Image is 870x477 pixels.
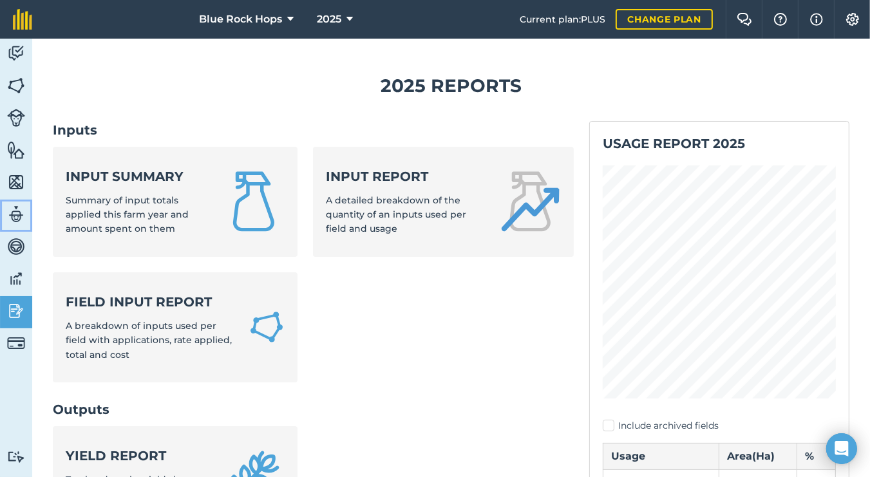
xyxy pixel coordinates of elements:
img: svg+xml;base64,PD94bWwgdmVyc2lvbj0iMS4wIiBlbmNvZGluZz0idXRmLTgiPz4KPCEtLSBHZW5lcmF0b3I6IEFkb2JlIE... [7,451,25,463]
img: svg+xml;base64,PD94bWwgdmVyc2lvbj0iMS4wIiBlbmNvZGluZz0idXRmLTgiPz4KPCEtLSBHZW5lcmF0b3I6IEFkb2JlIE... [7,301,25,321]
h1: 2025 Reports [53,71,849,100]
img: svg+xml;base64,PD94bWwgdmVyc2lvbj0iMS4wIiBlbmNvZGluZz0idXRmLTgiPz4KPCEtLSBHZW5lcmF0b3I6IEFkb2JlIE... [7,44,25,63]
label: Include archived fields [603,419,836,433]
img: A question mark icon [773,13,788,26]
a: Input reportA detailed breakdown of the quantity of an inputs used per field and usage [313,147,573,257]
img: svg+xml;base64,PD94bWwgdmVyc2lvbj0iMS4wIiBlbmNvZGluZz0idXRmLTgiPz4KPCEtLSBHZW5lcmF0b3I6IEFkb2JlIE... [7,205,25,224]
img: A cog icon [845,13,860,26]
img: svg+xml;base64,PD94bWwgdmVyc2lvbj0iMS4wIiBlbmNvZGluZz0idXRmLTgiPz4KPCEtLSBHZW5lcmF0b3I6IEFkb2JlIE... [7,109,25,127]
img: svg+xml;base64,PD94bWwgdmVyc2lvbj0iMS4wIiBlbmNvZGluZz0idXRmLTgiPz4KPCEtLSBHZW5lcmF0b3I6IEFkb2JlIE... [7,237,25,256]
img: svg+xml;base64,PHN2ZyB4bWxucz0iaHR0cDovL3d3dy53My5vcmcvMjAwMC9zdmciIHdpZHRoPSIxNyIgaGVpZ2h0PSIxNy... [810,12,823,27]
img: Input summary [223,171,285,232]
img: svg+xml;base64,PHN2ZyB4bWxucz0iaHR0cDovL3d3dy53My5vcmcvMjAwMC9zdmciIHdpZHRoPSI1NiIgaGVpZ2h0PSI2MC... [7,76,25,95]
span: 2025 [317,12,341,27]
strong: Input report [326,167,483,185]
strong: Input summary [66,167,207,185]
img: svg+xml;base64,PHN2ZyB4bWxucz0iaHR0cDovL3d3dy53My5vcmcvMjAwMC9zdmciIHdpZHRoPSI1NiIgaGVpZ2h0PSI2MC... [7,140,25,160]
span: Blue Rock Hops [199,12,282,27]
a: Change plan [616,9,713,30]
img: Two speech bubbles overlapping with the left bubble in the forefront [737,13,752,26]
img: svg+xml;base64,PHN2ZyB4bWxucz0iaHR0cDovL3d3dy53My5vcmcvMjAwMC9zdmciIHdpZHRoPSI1NiIgaGVpZ2h0PSI2MC... [7,173,25,192]
a: Input summarySummary of input totals applied this farm year and amount spent on them [53,147,298,257]
a: Field Input ReportA breakdown of inputs used per field with applications, rate applied, total and... [53,272,298,382]
h2: Usage report 2025 [603,135,836,153]
h2: Inputs [53,121,574,139]
th: % [797,443,835,469]
strong: Yield report [66,447,207,465]
img: fieldmargin Logo [13,9,32,30]
img: svg+xml;base64,PD94bWwgdmVyc2lvbj0iMS4wIiBlbmNvZGluZz0idXRmLTgiPz4KPCEtLSBHZW5lcmF0b3I6IEFkb2JlIE... [7,269,25,288]
span: Summary of input totals applied this farm year and amount spent on them [66,194,189,235]
img: Field Input Report [249,308,285,346]
span: A detailed breakdown of the quantity of an inputs used per field and usage [326,194,466,235]
h2: Outputs [53,400,574,418]
div: Open Intercom Messenger [826,433,857,464]
strong: Field Input Report [66,293,233,311]
img: svg+xml;base64,PD94bWwgdmVyc2lvbj0iMS4wIiBlbmNvZGluZz0idXRmLTgiPz4KPCEtLSBHZW5lcmF0b3I6IEFkb2JlIE... [7,334,25,352]
span: A breakdown of inputs used per field with applications, rate applied, total and cost [66,320,232,360]
th: Usage [603,443,719,469]
span: Current plan : PLUS [520,12,605,26]
img: Input report [499,171,561,232]
th: Area ( Ha ) [719,443,797,469]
